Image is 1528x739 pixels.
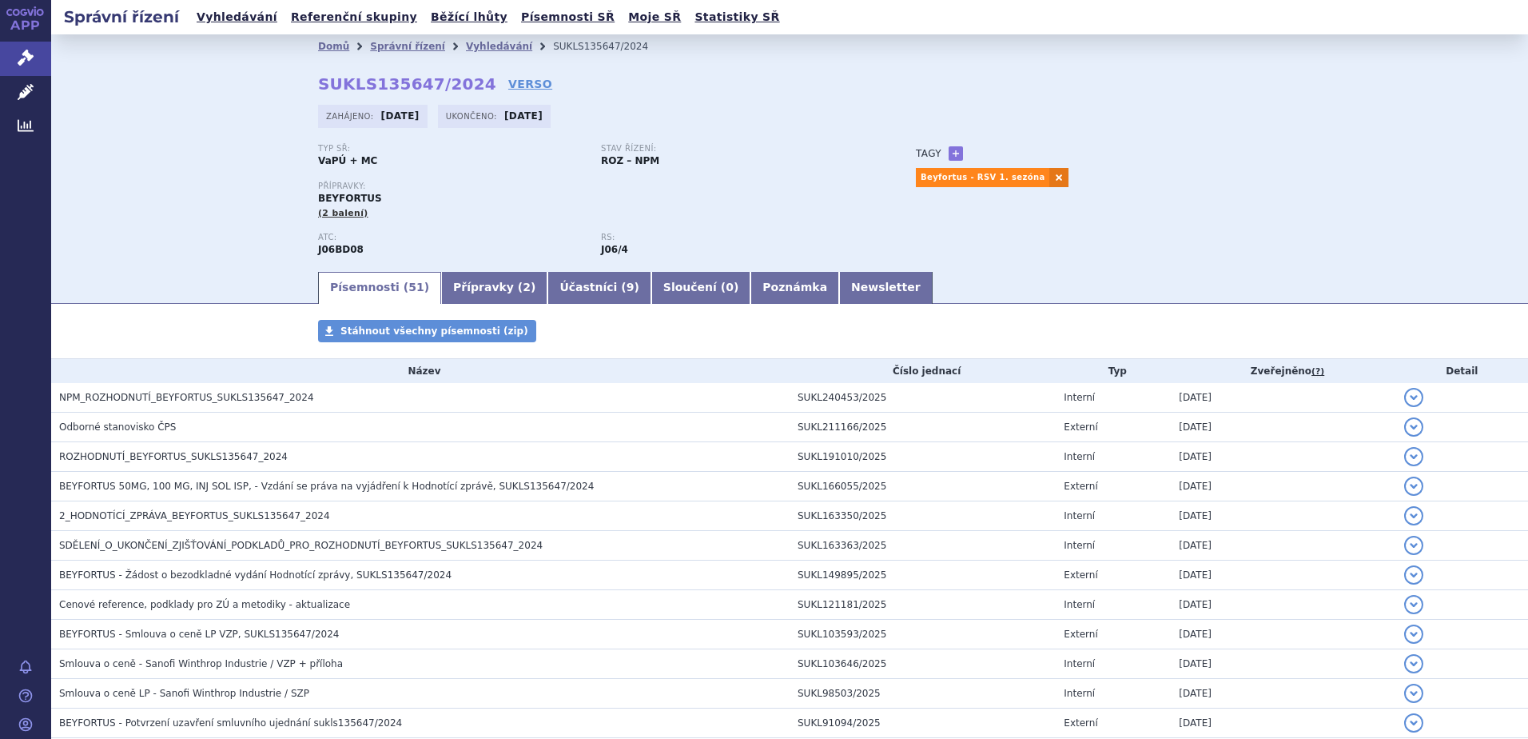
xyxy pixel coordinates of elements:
[1056,359,1171,383] th: Typ
[192,6,282,28] a: Vyhledávání
[59,451,288,462] span: ROZHODNUTÍ_BEYFORTUS_SUKLS135647_2024
[790,501,1056,531] td: SUKL163350/2025
[446,110,500,122] span: Ukončeno:
[340,326,528,337] span: Stáhnout všechny písemnosti (zip)
[408,281,424,294] span: 51
[59,599,350,610] span: Cenové reference, podklady pro ZÚ a metodiky - aktualizace
[547,272,651,304] a: Účastníci (9)
[1404,388,1423,407] button: detail
[726,281,734,294] span: 0
[1064,688,1095,699] span: Interní
[318,244,364,255] strong: NIRSEVIMAB
[1404,417,1423,437] button: detail
[1404,536,1423,555] button: detail
[1064,569,1097,581] span: Externí
[426,6,512,28] a: Běžící lhůty
[627,281,635,294] span: 9
[916,168,1049,187] a: Beyfortus - RSV 1. sezóna
[1064,540,1095,551] span: Interní
[381,110,420,122] strong: [DATE]
[1064,510,1095,521] span: Interní
[1171,501,1395,531] td: [DATE]
[1171,359,1395,383] th: Zveřejněno
[59,629,339,640] span: BEYFORTUS - Smlouva o ceně LP VZP, SUKLS135647/2024
[1171,679,1395,709] td: [DATE]
[1311,366,1324,377] abbr: (?)
[286,6,422,28] a: Referenční skupiny
[441,272,547,304] a: Přípravky (2)
[318,320,536,342] a: Stáhnout všechny písemnosti (zip)
[59,569,452,581] span: BEYFORTUS - Žádost o bezodkladné vydání Hodnotící zprávy, SUKLS135647/2024
[59,688,309,699] span: Smlouva o ceně LP - Sanofi Winthrop Industrie / SZP
[59,510,330,521] span: 2_HODNOTÍCÍ_ZPRÁVA_BEYFORTUS_SUKLS135647_2024
[1171,649,1395,679] td: [DATE]
[370,41,445,52] a: Správní řízení
[1064,629,1097,640] span: Externí
[523,281,531,294] span: 2
[1064,451,1095,462] span: Interní
[790,472,1056,501] td: SUKL166055/2025
[1171,531,1395,561] td: [DATE]
[318,155,377,166] strong: VaPÚ + MC
[318,41,349,52] a: Domů
[1404,713,1423,733] button: detail
[59,540,543,551] span: SDĚLENÍ_O_UKONČENÍ_ZJIŠŤOVÁNÍ_PODKLADŮ_PRO_ROZHODNUTÍ_BEYFORTUS_SUKLS135647_2024
[1404,625,1423,644] button: detail
[1404,506,1423,525] button: detail
[504,110,543,122] strong: [DATE]
[318,193,382,204] span: BEYFORTUS
[59,658,343,669] span: Smlouva o ceně - Sanofi Winthrop Industrie / VZP + příloha
[318,144,585,154] p: Typ SŘ:
[466,41,532,52] a: Vyhledávání
[1171,620,1395,649] td: [DATE]
[790,442,1056,472] td: SUKL191010/2025
[790,620,1056,649] td: SUKL103593/2025
[1396,359,1528,383] th: Detail
[601,144,868,154] p: Stav řízení:
[318,182,884,191] p: Přípravky:
[1064,421,1097,433] span: Externí
[51,359,790,383] th: Název
[59,481,594,492] span: BEYFORTUS 50MG, 100 MG, INJ SOL ISP, - Vzdání se práva na vyjádření k Hodnotící zprávě, SUKLS1356...
[1064,717,1097,729] span: Externí
[750,272,839,304] a: Poznámka
[1404,654,1423,673] button: detail
[318,208,368,218] span: (2 balení)
[1171,709,1395,738] td: [DATE]
[949,146,963,161] a: +
[601,155,659,166] strong: ROZ – NPM
[318,74,496,94] strong: SUKLS135647/2024
[318,233,585,242] p: ATC:
[916,144,941,163] h3: Tagy
[1404,565,1423,585] button: detail
[51,6,192,28] h2: Správní řízení
[1064,599,1095,610] span: Interní
[790,649,1056,679] td: SUKL103646/2025
[1404,447,1423,466] button: detail
[1064,658,1095,669] span: Interní
[651,272,750,304] a: Sloučení (0)
[1171,561,1395,590] td: [DATE]
[1171,472,1395,501] td: [DATE]
[790,709,1056,738] td: SUKL91094/2025
[690,6,784,28] a: Statistiky SŘ
[790,383,1056,413] td: SUKL240453/2025
[1064,481,1097,492] span: Externí
[59,392,314,403] span: NPM_ROZHODNUTÍ_BEYFORTUS_SUKLS135647_2024
[326,110,376,122] span: Zahájeno:
[1171,413,1395,442] td: [DATE]
[59,717,402,729] span: BEYFORTUS - Potvrzení uzavření smluvního ujednání sukls135647/2024
[1171,383,1395,413] td: [DATE]
[1404,477,1423,496] button: detail
[1171,442,1395,472] td: [DATE]
[1404,595,1423,614] button: detail
[839,272,933,304] a: Newsletter
[790,413,1056,442] td: SUKL211166/2025
[516,6,619,28] a: Písemnosti SŘ
[1064,392,1095,403] span: Interní
[790,531,1056,561] td: SUKL163363/2025
[601,233,868,242] p: RS:
[318,272,441,304] a: Písemnosti (51)
[59,421,176,433] span: Odborné stanovisko ČPS
[790,679,1056,709] td: SUKL98503/2025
